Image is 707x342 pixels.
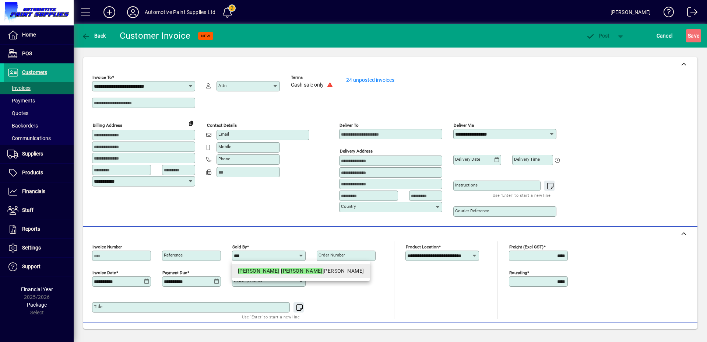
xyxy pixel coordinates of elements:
[4,132,74,144] a: Communications
[234,278,262,283] mat-label: Delivery status
[7,123,38,129] span: Backorders
[22,188,45,194] span: Financials
[7,110,28,116] span: Quotes
[341,204,356,209] mat-label: Country
[686,29,701,42] button: Save
[22,207,34,213] span: Staff
[514,157,540,162] mat-label: Delivery time
[22,264,41,269] span: Support
[688,30,699,42] span: ave
[4,82,74,94] a: Invoices
[319,252,345,258] mat-label: Order number
[22,69,47,75] span: Customers
[657,30,673,42] span: Cancel
[74,29,114,42] app-page-header-button: Back
[4,239,74,257] a: Settings
[238,268,279,274] em: [PERSON_NAME]
[22,245,41,251] span: Settings
[688,33,691,39] span: S
[509,244,544,249] mat-label: Freight (excl GST)
[647,327,677,339] span: Product
[644,326,681,339] button: Product
[7,135,51,141] span: Communications
[281,268,323,274] em: [PERSON_NAME]
[238,267,364,275] div: - [PERSON_NAME]
[27,302,47,308] span: Package
[92,270,116,275] mat-label: Invoice date
[4,145,74,163] a: Suppliers
[218,132,229,137] mat-label: Email
[22,226,40,232] span: Reports
[81,33,106,39] span: Back
[346,77,394,83] a: 24 unposted invoices
[582,29,613,42] button: Post
[21,286,53,292] span: Financial Year
[22,151,43,157] span: Suppliers
[4,164,74,182] a: Products
[4,94,74,107] a: Payments
[7,85,31,91] span: Invoices
[4,182,74,201] a: Financials
[682,1,698,25] a: Logout
[599,33,602,39] span: P
[406,244,439,249] mat-label: Product location
[4,119,74,132] a: Backorders
[98,6,121,19] button: Add
[509,270,527,275] mat-label: Rounding
[164,252,183,258] mat-label: Reference
[22,32,36,38] span: Home
[611,6,651,18] div: [PERSON_NAME]
[4,26,74,44] a: Home
[145,6,215,18] div: Automotive Paint Supplies Ltd
[586,33,610,39] span: ost
[80,29,108,42] button: Back
[121,6,145,19] button: Profile
[232,244,247,249] mat-label: Sold by
[291,82,324,88] span: Cash sale only
[442,326,485,339] button: Product History
[493,191,551,199] mat-hint: Use 'Enter' to start a new line
[455,182,478,188] mat-label: Instructions
[4,220,74,238] a: Reports
[655,29,675,42] button: Cancel
[218,144,231,149] mat-label: Mobile
[4,45,74,63] a: POS
[120,30,191,42] div: Customer Invoice
[455,157,480,162] mat-label: Delivery date
[162,270,187,275] mat-label: Payment due
[4,201,74,220] a: Staff
[242,313,300,321] mat-hint: Use 'Enter' to start a new line
[340,123,359,128] mat-label: Deliver To
[444,327,482,339] span: Product History
[185,117,197,129] button: Copy to Delivery address
[455,208,489,213] mat-label: Courier Reference
[291,75,335,80] span: Terms
[218,156,230,161] mat-label: Phone
[4,258,74,276] a: Support
[218,83,226,88] mat-label: Attn
[454,123,474,128] mat-label: Deliver via
[22,170,43,175] span: Products
[92,75,112,80] mat-label: Invoice To
[7,98,35,104] span: Payments
[94,304,102,309] mat-label: Title
[232,264,370,278] mat-option: KIM - Kim Hinton
[22,50,32,56] span: POS
[4,107,74,119] a: Quotes
[201,34,210,38] span: NEW
[92,244,122,249] mat-label: Invoice number
[658,1,674,25] a: Knowledge Base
